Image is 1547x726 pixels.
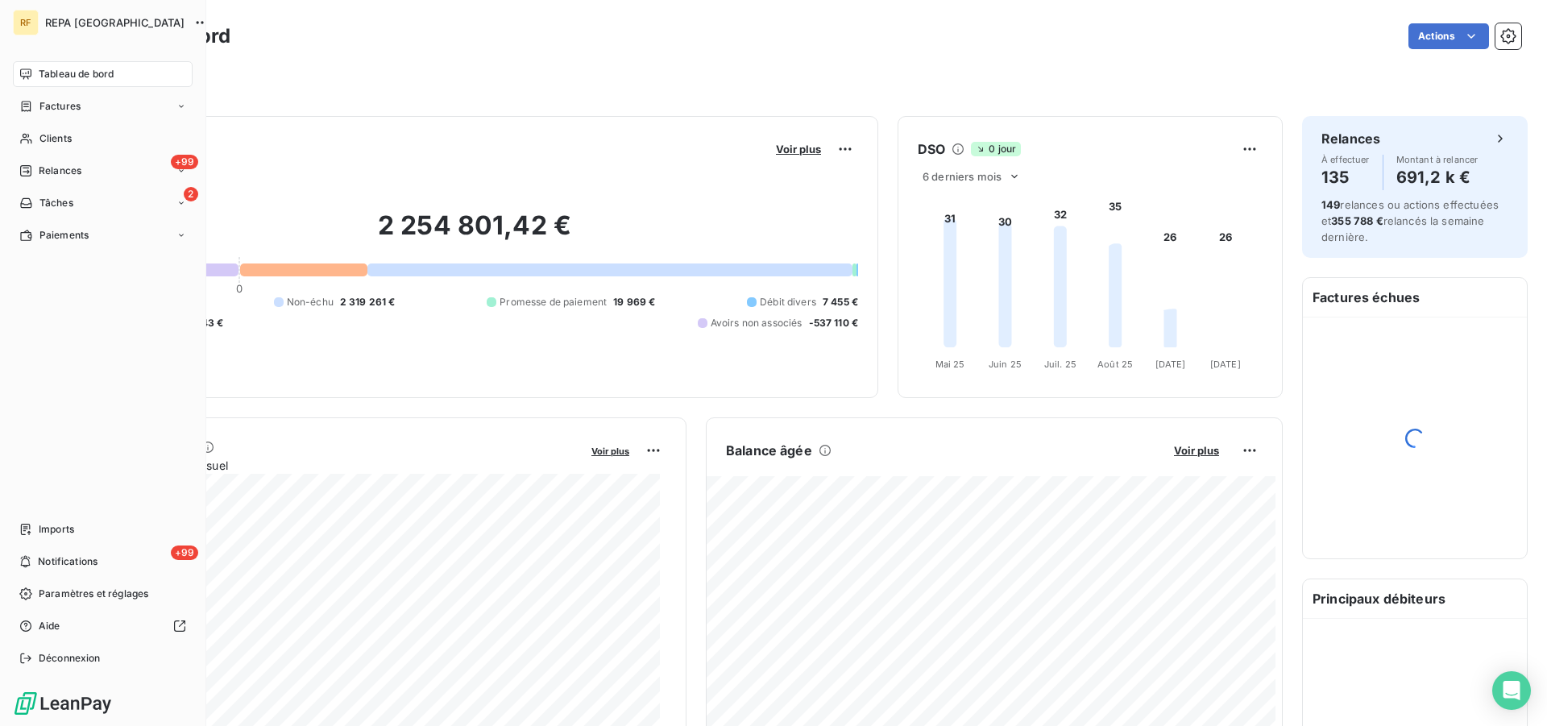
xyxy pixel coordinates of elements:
span: Relances [39,164,81,178]
h6: Balance âgée [726,441,812,460]
span: Promesse de paiement [500,295,607,309]
button: Actions [1408,23,1489,49]
span: 355 788 € [1331,214,1383,227]
span: 149 [1321,198,1340,211]
span: 2 319 261 € [340,295,396,309]
span: 2 [184,187,198,201]
span: Paramètres et réglages [39,587,148,601]
div: RF [13,10,39,35]
span: Clients [39,131,72,146]
h6: Factures échues [1303,278,1527,317]
h6: Principaux débiteurs [1303,579,1527,618]
span: Voir plus [591,446,629,457]
h2: 2 254 801,42 € [91,210,858,258]
tspan: Juin 25 [989,359,1022,370]
span: 7 455 € [823,295,858,309]
span: Chiffre d'affaires mensuel [91,457,580,474]
tspan: [DATE] [1210,359,1241,370]
div: Open Intercom Messenger [1492,671,1531,710]
span: +99 [171,155,198,169]
span: Paiements [39,228,89,243]
span: 0 [236,282,243,295]
h4: 135 [1321,164,1370,190]
tspan: Juil. 25 [1044,359,1076,370]
span: Avoirs non associés [711,316,803,330]
a: Aide [13,613,193,639]
h6: DSO [918,139,945,159]
button: Voir plus [771,142,826,156]
span: Aide [39,619,60,633]
span: Débit divers [760,295,816,309]
button: Voir plus [1169,443,1224,458]
span: Factures [39,99,81,114]
span: Montant à relancer [1396,155,1479,164]
span: 0 jour [971,142,1021,156]
span: Voir plus [776,143,821,156]
h4: 691,2 k € [1396,164,1479,190]
span: Déconnexion [39,651,101,666]
span: +99 [171,546,198,560]
span: À effectuer [1321,155,1370,164]
span: -537 110 € [809,316,859,330]
button: Voir plus [587,443,634,458]
span: Tâches [39,196,73,210]
span: Notifications [38,554,97,569]
span: Tableau de bord [39,67,114,81]
tspan: [DATE] [1155,359,1186,370]
span: 6 derniers mois [923,170,1002,183]
tspan: Mai 25 [935,359,965,370]
span: relances ou actions effectuées et relancés la semaine dernière. [1321,198,1499,243]
img: Logo LeanPay [13,691,113,716]
span: Voir plus [1174,444,1219,457]
span: Imports [39,522,74,537]
h6: Relances [1321,129,1380,148]
span: 19 969 € [613,295,655,309]
span: REPA [GEOGRAPHIC_DATA] [45,16,185,29]
tspan: Août 25 [1097,359,1133,370]
span: Non-échu [287,295,334,309]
